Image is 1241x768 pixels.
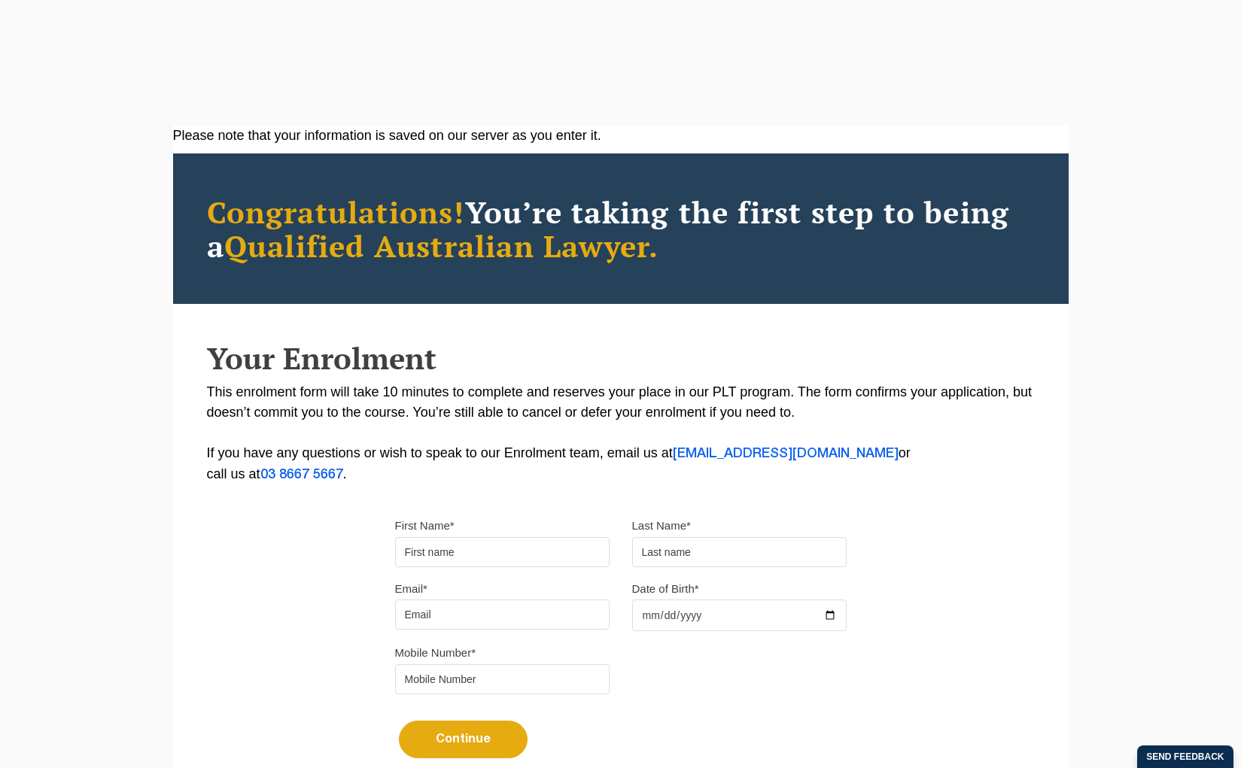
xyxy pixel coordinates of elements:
[207,382,1035,485] p: This enrolment form will take 10 minutes to complete and reserves your place in our PLT program. ...
[399,721,528,758] button: Continue
[224,226,659,266] span: Qualified Australian Lawyer.
[395,600,610,630] input: Email
[673,448,899,460] a: [EMAIL_ADDRESS][DOMAIN_NAME]
[395,645,476,660] label: Mobile Number*
[632,537,847,567] input: Last name
[260,469,343,481] a: 03 8667 5667
[207,192,465,232] span: Congratulations!
[395,581,427,596] label: Email*
[395,518,455,533] label: First Name*
[207,342,1035,375] h2: Your Enrolment
[173,126,1069,146] div: Please note that your information is saved on our server as you enter it.
[632,518,691,533] label: Last Name*
[395,537,610,567] input: First name
[632,581,699,596] label: Date of Birth*
[395,664,610,694] input: Mobile Number
[207,195,1035,263] h2: You’re taking the first step to being a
